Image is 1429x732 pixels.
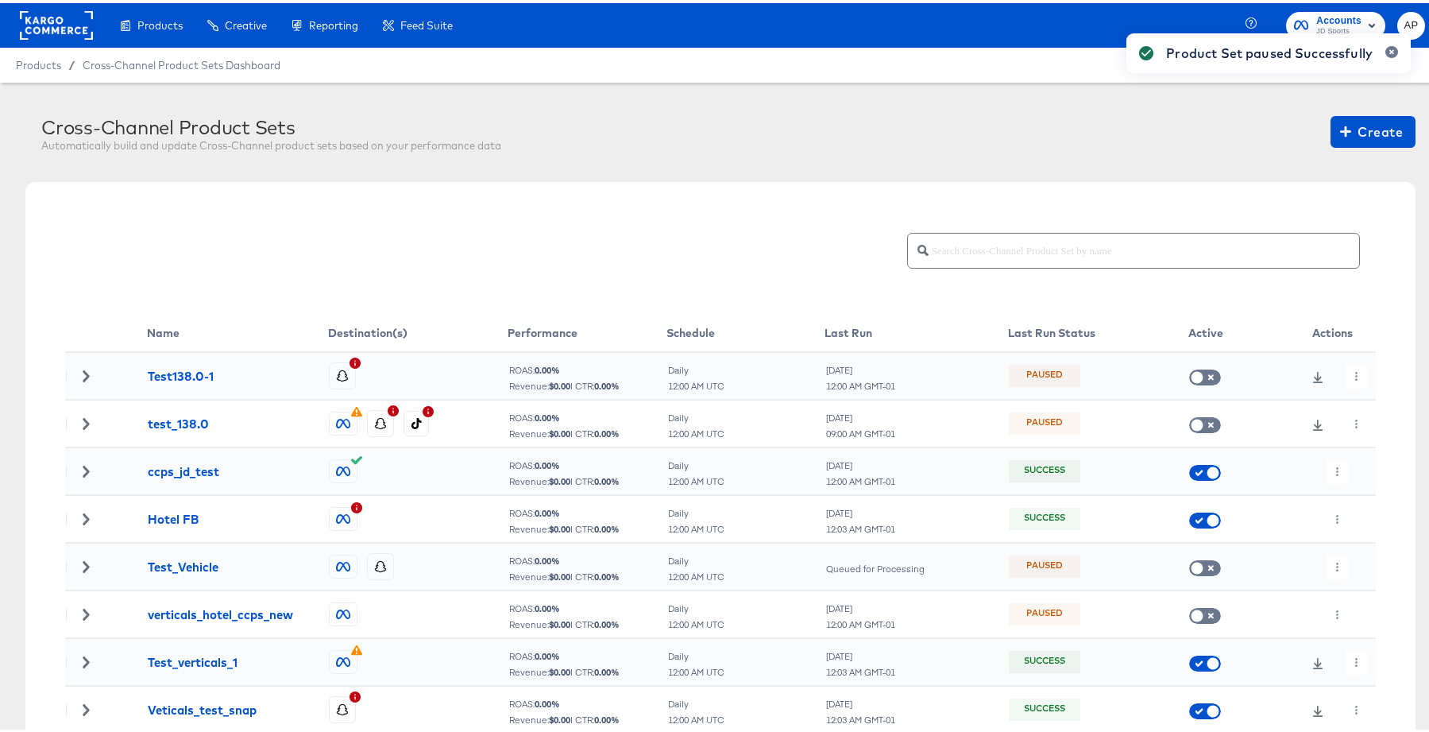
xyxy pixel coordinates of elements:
[508,568,665,579] div: Revenue: | CTR:
[549,520,570,532] b: $ 0.00
[508,409,665,420] div: ROAS:
[825,425,896,436] div: 09:00 AM GMT-01
[41,113,501,135] div: Cross-Channel Product Sets
[1166,41,1373,60] div: Product Set paused Successfully
[667,664,725,675] div: 12:00 AM UTC
[148,699,257,715] div: Veticals_test_snap
[66,606,106,617] div: Toggle Row Expanded
[825,409,896,420] div: [DATE]
[1404,14,1419,32] span: AP
[825,695,896,707] div: [DATE]
[1024,461,1065,475] div: Success
[148,651,238,668] div: Test_verticals_1
[549,615,570,627] b: $ 0.00
[508,378,665,389] div: Revenue: | CTR:
[667,425,725,436] div: 12:00 AM UTC
[508,457,665,468] div: ROAS:
[508,616,665,627] div: Revenue: | CTR:
[594,663,620,675] b: 0.00 %
[535,504,560,516] b: 0.00 %
[1024,699,1065,714] div: Success
[1008,312,1188,349] th: Last Run Status
[594,711,620,722] b: 0.00 %
[328,312,508,349] th: Destination(s)
[667,600,725,611] div: Daily
[825,521,896,532] div: 12:03 AM GMT-01
[667,378,725,389] div: 12:00 AM UTC
[400,16,453,29] span: Feed Suite
[825,362,896,373] div: [DATE]
[508,695,665,707] div: ROAS:
[667,711,725,722] div: 12:00 AM UTC
[309,16,358,29] span: Reporting
[825,473,896,484] div: 12:00 AM GMT-01
[549,711,570,722] b: $ 0.00
[1026,556,1063,571] div: Paused
[148,508,199,525] div: Hotel FB
[549,424,570,436] b: $ 0.00
[594,615,620,627] b: 0.00 %
[535,599,560,611] b: 0.00 %
[508,552,665,564] div: ROAS:
[66,367,106,378] div: Toggle Row Expanded
[667,473,725,484] div: 12:00 AM UTC
[825,457,896,468] div: [DATE]
[535,695,560,707] b: 0.00 %
[594,472,620,484] b: 0.00 %
[66,701,106,712] div: Toggle Row Expanded
[667,362,725,373] div: Daily
[508,473,665,484] div: Revenue: | CTR:
[667,552,725,564] div: Daily
[1026,413,1063,428] div: Paused
[508,312,666,349] th: Performance
[508,664,665,675] div: Revenue: | CTR:
[225,16,267,29] span: Creative
[825,648,896,659] div: [DATE]
[508,362,665,373] div: ROAS:
[594,520,620,532] b: 0.00 %
[667,521,725,532] div: 12:00 AM UTC
[549,472,570,484] b: $ 0.00
[666,312,825,349] th: Schedule
[1024,509,1065,523] div: Success
[535,409,560,420] b: 0.00 %
[83,56,280,68] a: Cross-Channel Product Sets Dashboard
[549,663,570,675] b: $ 0.00
[66,415,106,426] div: Toggle Row Expanded
[825,664,896,675] div: 12:03 AM GMT-01
[667,616,725,627] div: 12:00 AM UTC
[66,463,106,474] div: Toggle Row Expanded
[148,460,219,477] div: ccps_jd_test
[147,312,328,349] th: Name
[594,567,620,579] b: 0.00 %
[16,56,61,68] span: Products
[549,567,570,579] b: $ 0.00
[148,365,214,381] div: Test138.0-1
[825,312,1008,349] th: Last Run
[508,648,665,659] div: ROAS:
[1026,366,1063,380] div: Paused
[1026,604,1063,618] div: Paused
[594,424,620,436] b: 0.00 %
[929,224,1359,258] input: Search Cross-Channel Product Set by name
[825,711,896,722] div: 12:03 AM GMT-01
[1316,10,1361,26] span: Accounts
[66,510,106,521] div: Toggle Row Expanded
[148,603,293,620] div: verticals_hotel_ccps_new
[148,412,209,429] div: test_138.0
[508,711,665,722] div: Revenue: | CTR:
[549,377,570,389] b: $ 0.00
[667,568,725,579] div: 12:00 AM UTC
[825,378,896,389] div: 12:00 AM GMT-01
[508,505,665,516] div: ROAS:
[1286,9,1385,37] button: AccountsJD Sports
[66,558,106,569] div: Toggle Row Expanded
[535,456,560,468] b: 0.00 %
[137,16,183,29] span: Products
[508,521,665,532] div: Revenue: | CTR:
[825,560,925,571] div: Queued for Processing
[41,135,501,150] div: Automatically build and update Cross-Channel product sets based on your performance data
[667,695,725,707] div: Daily
[1397,9,1425,37] button: AP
